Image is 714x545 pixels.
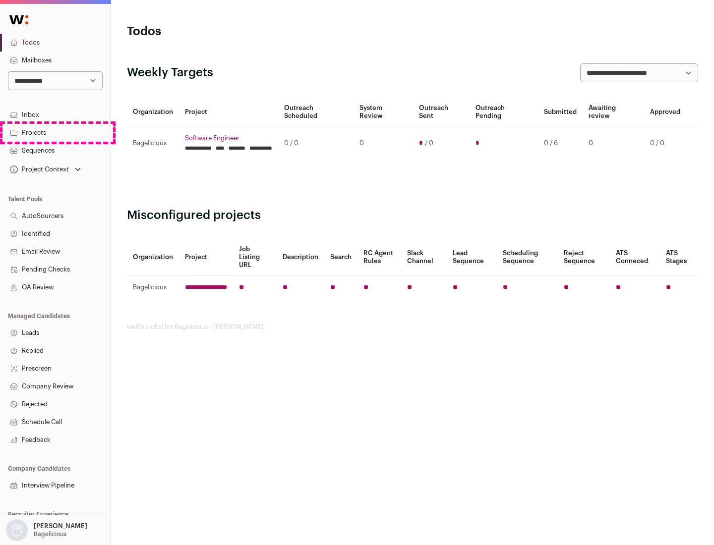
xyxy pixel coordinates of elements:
[324,239,357,275] th: Search
[401,239,447,275] th: Slack Channel
[583,126,644,161] td: 0
[278,126,354,161] td: 0 / 0
[233,239,277,275] th: Job Listing URL
[558,239,610,275] th: Reject Sequence
[4,519,89,541] button: Open dropdown
[185,134,272,142] a: Software Engineer
[354,126,413,161] td: 0
[660,239,698,275] th: ATS Stages
[538,98,583,126] th: Submitted
[354,98,413,126] th: System Review
[6,519,28,541] img: nopic.png
[644,126,686,161] td: 0 / 0
[8,165,69,173] div: Project Context
[357,239,401,275] th: RC Agent Rules
[127,323,698,331] footer: wellfound:ai for Bagelicious - [PERSON_NAME]
[127,208,698,223] h2: Misconfigured projects
[4,10,34,30] img: Wellfound
[447,239,497,275] th: Lead Sequence
[538,126,583,161] td: 0 / 6
[127,65,213,81] h2: Weekly Targets
[127,98,179,126] th: Organization
[34,530,66,538] p: Bagelicious
[277,239,324,275] th: Description
[34,522,87,530] p: [PERSON_NAME]
[127,24,317,40] h1: Todos
[127,275,179,300] td: Bagelicious
[179,98,278,126] th: Project
[425,139,433,147] span: / 0
[8,163,83,176] button: Open dropdown
[497,239,558,275] th: Scheduling Sequence
[179,239,233,275] th: Project
[583,98,644,126] th: Awaiting review
[127,239,179,275] th: Organization
[413,98,470,126] th: Outreach Sent
[278,98,354,126] th: Outreach Scheduled
[470,98,537,126] th: Outreach Pending
[127,126,179,161] td: Bagelicious
[610,239,659,275] th: ATS Conneced
[644,98,686,126] th: Approved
